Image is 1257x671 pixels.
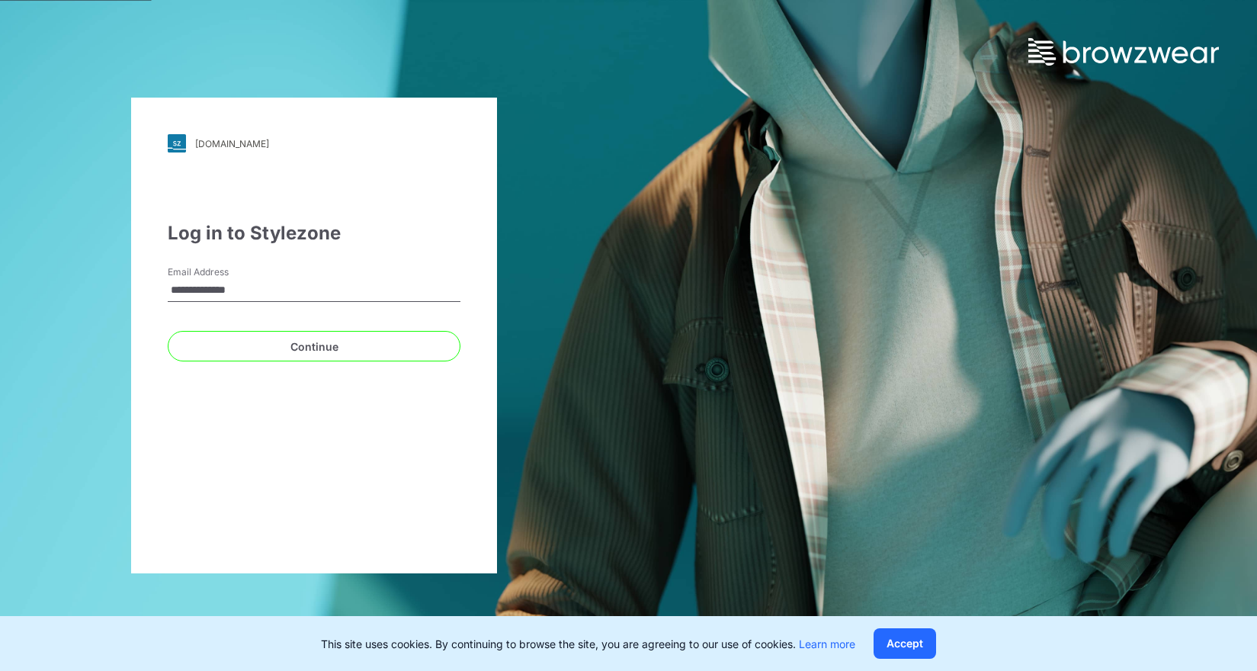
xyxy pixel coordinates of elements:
[321,636,855,652] p: This site uses cookies. By continuing to browse the site, you are agreeing to our use of cookies.
[168,220,460,247] div: Log in to Stylezone
[168,134,186,152] img: svg+xml;base64,PHN2ZyB3aWR0aD0iMjgiIGhlaWdodD0iMjgiIHZpZXdCb3g9IjAgMCAyOCAyOCIgZmlsbD0ibm9uZSIgeG...
[168,331,460,361] button: Continue
[874,628,936,659] button: Accept
[168,134,460,152] a: [DOMAIN_NAME]
[799,637,855,650] a: Learn more
[1028,38,1219,66] img: browzwear-logo.73288ffb.svg
[168,265,274,279] label: Email Address
[195,138,269,149] div: [DOMAIN_NAME]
